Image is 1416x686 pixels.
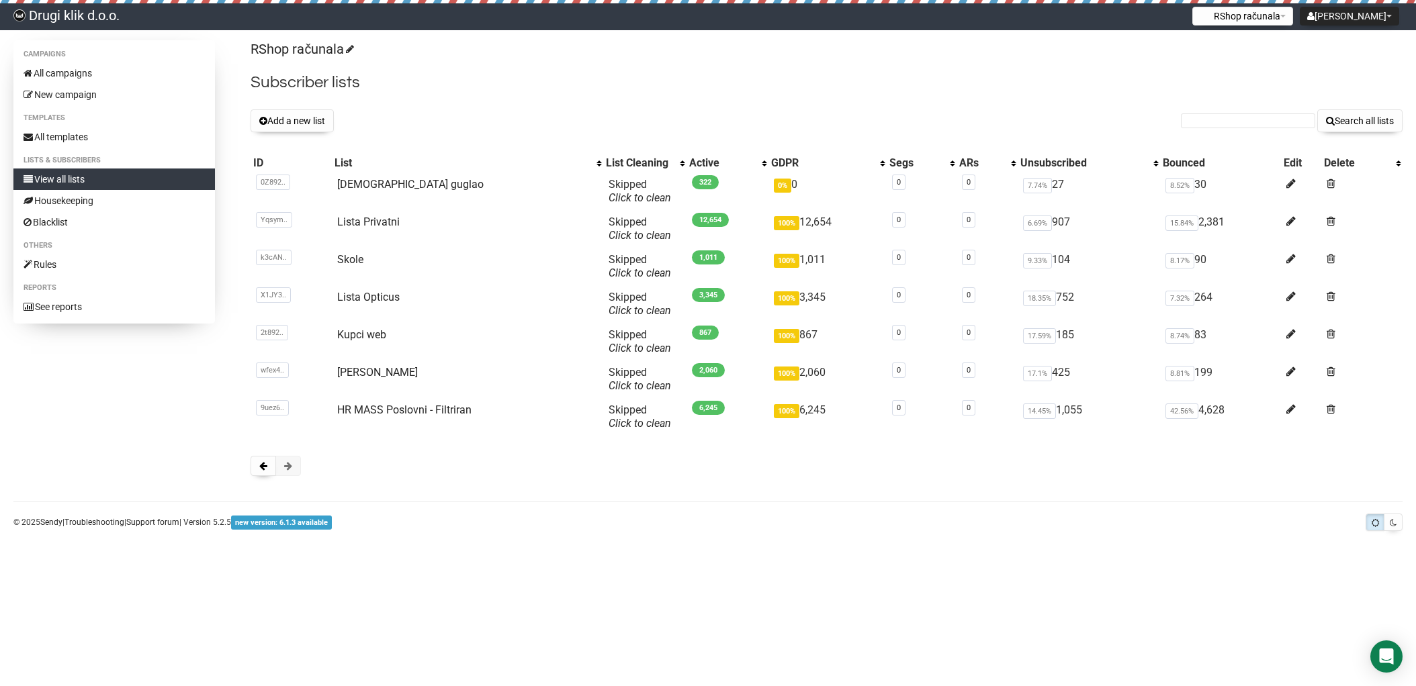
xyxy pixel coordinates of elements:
div: GDPR [771,156,873,170]
button: Add a new list [251,109,334,132]
span: Skipped [609,366,671,392]
td: 12,654 [768,210,887,248]
a: new version: 6.1.3 available [231,518,332,527]
td: 3,345 [768,285,887,323]
th: ID: No sort applied, sorting is disabled [251,154,332,173]
a: 0 [967,253,971,262]
a: 0 [967,403,971,412]
td: 83 [1160,323,1280,360]
span: 8.74% [1165,328,1194,344]
a: Click to clean [609,342,671,354]
span: 18.35% [1023,291,1056,306]
a: 0 [967,291,971,299]
td: 4,628 [1160,398,1280,436]
div: Unsubscribed [1020,156,1147,170]
button: [PERSON_NAME] [1300,7,1399,26]
a: Housekeeping [13,190,215,211]
span: Skipped [609,403,671,430]
span: wfex4.. [256,362,289,378]
span: 100% [774,404,799,418]
li: Templates [13,110,215,126]
span: 9.33% [1023,253,1052,268]
span: 100% [774,291,799,305]
span: 14.45% [1023,403,1056,419]
a: All campaigns [13,62,215,84]
span: 100% [774,366,799,381]
span: 322 [692,175,719,189]
span: 17.1% [1023,366,1052,381]
a: [DEMOGRAPHIC_DATA] guglao [337,178,484,191]
div: List Cleaning [606,156,673,170]
button: Search all lists [1317,109,1403,132]
span: 0Z892.. [256,175,290,190]
a: Click to clean [609,417,671,430]
a: Sendy [40,518,62,527]
span: Skipped [609,178,671,204]
div: Edit [1284,156,1319,170]
th: Segs: No sort applied, activate to apply an ascending sort [887,154,957,173]
a: HR MASS Poslovni - Filtriran [337,403,472,416]
span: X1JY3.. [256,287,291,303]
a: 0 [967,215,971,224]
div: ID [253,156,329,170]
span: 8.81% [1165,366,1194,381]
td: 104 [1018,248,1160,285]
td: 90 [1160,248,1280,285]
a: Lista Opticus [337,291,400,303]
p: © 2025 | | | Version 5.2.5 [13,515,332,530]
td: 2,060 [768,360,887,398]
div: ARs [959,156,1004,170]
a: 0 [967,366,971,375]
img: 1.png [1200,10,1210,21]
li: Campaigns [13,46,215,62]
th: Unsubscribed: No sort applied, activate to apply an ascending sort [1018,154,1160,173]
a: Click to clean [609,191,671,204]
span: new version: 6.1.3 available [231,516,332,530]
th: GDPR: No sort applied, activate to apply an ascending sort [768,154,887,173]
th: List Cleaning: No sort applied, activate to apply an ascending sort [603,154,687,173]
a: 0 [897,253,901,262]
div: List [335,156,590,170]
td: 867 [768,323,887,360]
td: 199 [1160,360,1280,398]
img: 8de6925a14bec10a103b3121561b8636 [13,9,26,21]
span: 867 [692,326,719,340]
a: Click to clean [609,266,671,279]
td: 907 [1018,210,1160,248]
th: Active: No sort applied, activate to apply an ascending sort [687,154,768,173]
a: [PERSON_NAME] [337,366,418,379]
td: 425 [1018,360,1160,398]
a: Kupci web [337,328,386,341]
a: See reports [13,296,215,317]
span: Skipped [609,253,671,279]
a: New campaign [13,84,215,105]
li: Others [13,238,215,254]
td: 27 [1018,173,1160,210]
a: All templates [13,126,215,148]
span: Yqsym.. [256,212,292,228]
td: 2,381 [1160,210,1280,248]
td: 30 [1160,173,1280,210]
span: Skipped [609,215,671,242]
span: 8.52% [1165,178,1194,193]
td: 185 [1018,323,1160,360]
span: 6,245 [692,401,725,415]
span: 17.59% [1023,328,1056,344]
a: Skole [337,253,363,266]
a: RShop računala [251,41,352,57]
a: 0 [897,291,901,299]
span: 6.69% [1023,215,1052,231]
a: 0 [897,403,901,412]
a: 0 [967,178,971,187]
td: 1,055 [1018,398,1160,436]
span: 0% [774,179,791,193]
div: Segs [889,156,943,170]
span: 3,345 [692,288,725,302]
th: ARs: No sort applied, activate to apply an ascending sort [957,154,1018,173]
span: 1,011 [692,250,725,264]
td: 752 [1018,285,1160,323]
span: 15.84% [1165,215,1198,231]
a: 0 [897,215,901,224]
h2: Subscriber lists [251,70,1402,95]
div: Delete [1324,156,1389,170]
